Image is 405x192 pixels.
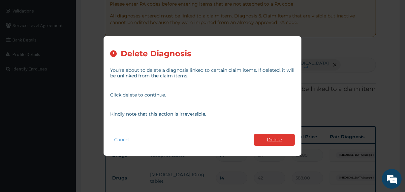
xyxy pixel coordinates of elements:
[38,55,91,122] span: We're online!
[3,125,126,148] textarea: Type your message and hit 'Enter'
[12,33,27,49] img: d_794563401_company_1708531726252_794563401
[110,92,295,98] p: Click delete to continue.
[254,134,295,146] button: Delete
[121,49,191,58] h2: Delete Diagnosis
[110,135,134,145] button: Cancel
[110,68,295,79] p: You're about to delete a diagnosis linked to certain claim items. If deleted, it will be unlinked...
[108,3,124,19] div: Minimize live chat window
[110,111,295,117] p: Kindly note that this action is irreversible.
[34,37,111,45] div: Chat with us now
